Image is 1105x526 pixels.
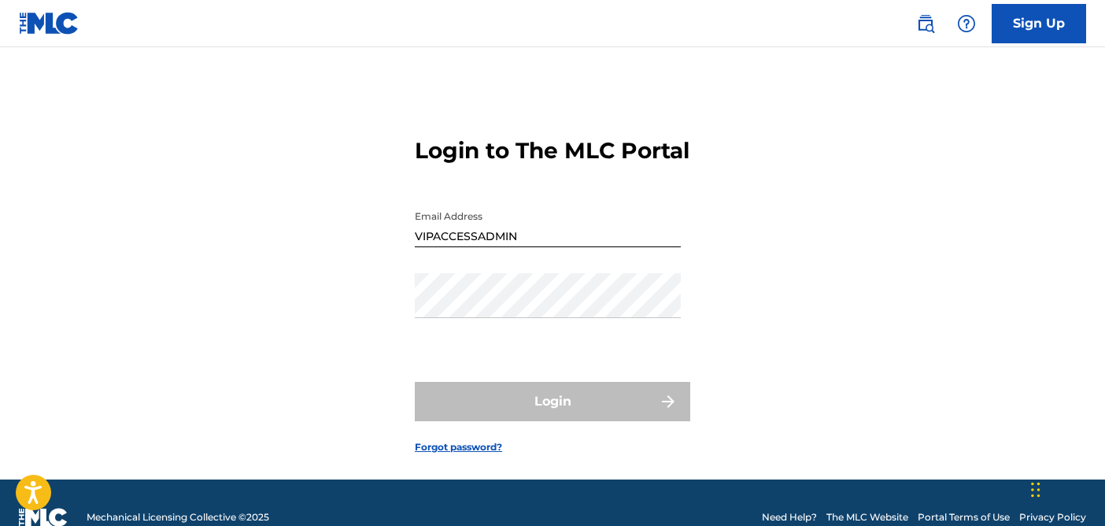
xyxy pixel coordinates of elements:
img: help [957,14,976,33]
a: Public Search [910,8,941,39]
a: Privacy Policy [1019,510,1086,524]
h3: Login to The MLC Portal [415,137,689,165]
a: Sign Up [992,4,1086,43]
img: MLC Logo [19,12,79,35]
iframe: Chat Widget [1026,450,1105,526]
a: Need Help? [762,510,817,524]
span: Mechanical Licensing Collective © 2025 [87,510,269,524]
div: Drag [1031,466,1040,513]
a: Portal Terms of Use [918,510,1010,524]
a: The MLC Website [826,510,908,524]
a: Forgot password? [415,440,502,454]
div: Help [951,8,982,39]
img: search [916,14,935,33]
